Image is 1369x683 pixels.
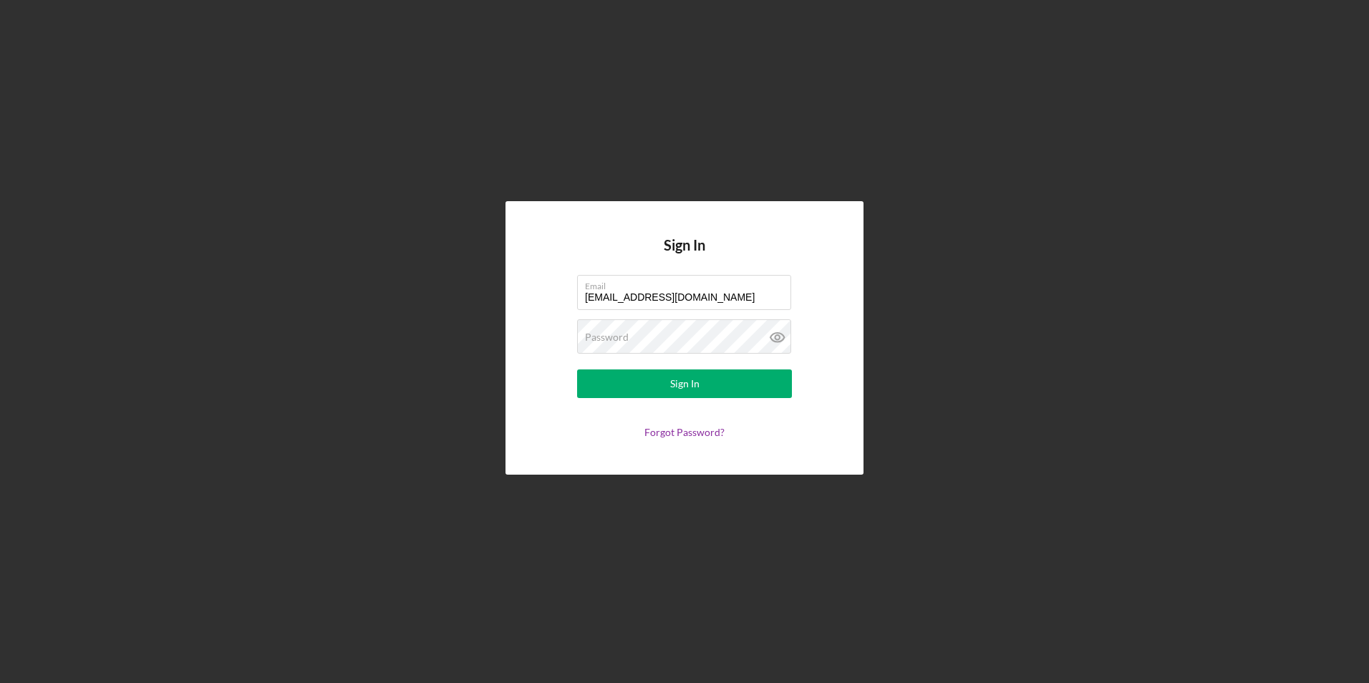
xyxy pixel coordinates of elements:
[585,276,791,291] label: Email
[585,331,629,343] label: Password
[644,426,725,438] a: Forgot Password?
[664,237,705,275] h4: Sign In
[577,369,792,398] button: Sign In
[670,369,700,398] div: Sign In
